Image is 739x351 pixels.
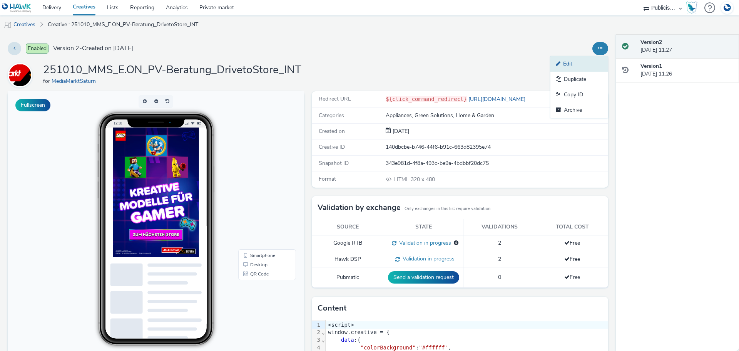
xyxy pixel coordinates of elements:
[318,302,346,314] h3: Content
[242,171,260,176] span: Desktop
[640,39,662,46] strong: Version 2
[232,178,287,187] li: QR Code
[550,56,608,72] a: Edit
[312,321,321,329] div: 1
[686,2,701,14] a: Hawk Academy
[386,143,607,151] div: 140dbcbe-b746-44f6-b91c-663d82395e74
[26,44,48,54] span: Enabled
[312,235,384,251] td: Google RTB
[319,143,345,151] span: Creative ID
[721,2,733,14] img: Account DE
[341,337,354,343] span: data
[550,102,608,118] a: Archive
[386,160,607,167] div: 343e981d-4f8a-493c-be9a-4bdbbf20dc75
[2,3,32,13] img: undefined Logo
[467,96,528,103] a: [URL][DOMAIN_NAME]
[319,112,344,119] span: Categories
[498,239,501,247] span: 2
[319,128,345,135] span: Created on
[640,39,733,54] div: [DATE] 11:27
[386,96,467,102] code: ${click_command_redirect}
[396,239,451,247] span: Validation in progress
[312,329,321,336] div: 2
[15,99,50,111] button: Fullscreen
[536,219,608,235] th: Total cost
[550,87,608,102] a: Copy ID
[232,160,287,169] li: Smartphone
[312,251,384,267] td: Hawk DSP
[232,169,287,178] li: Desktop
[326,321,608,329] div: <script>
[242,162,268,166] span: Smartphone
[391,128,409,135] div: Creation 09 October 2025, 11:26
[400,255,455,262] span: Validation in progress
[388,271,459,284] button: Send a validation request
[9,64,31,86] img: MediaMarktSaturn
[321,329,325,335] span: Fold line
[384,219,463,235] th: State
[498,255,501,263] span: 2
[318,202,401,213] h3: Validation by exchange
[106,30,114,34] span: 12:16
[242,180,261,185] span: QR Code
[43,63,301,77] h1: 251010_MMS_E.ON_PV-Beratung_DrivetoStore_INT
[319,160,349,167] span: Snapshot ID
[319,175,336,183] span: Format
[386,112,607,119] div: Appliances, Green Solutions, Home & Garden
[312,267,384,288] td: Pubmatic
[44,15,202,34] a: Creative : 251010_MMS_E.ON_PV-Beratung_DrivetoStore_INT
[640,62,662,70] strong: Version 1
[463,219,536,235] th: Validations
[319,95,351,102] span: Redirect URL
[564,255,580,263] span: Free
[52,77,99,85] a: MediaMarktSaturn
[498,274,501,281] span: 0
[326,329,608,336] div: window.creative = {
[393,176,435,183] span: 320 x 480
[8,71,35,79] a: MediaMarktSaturn
[564,274,580,281] span: Free
[53,44,133,53] span: Version 2 - Created on [DATE]
[686,2,697,14] img: Hawk Academy
[321,337,325,343] span: Fold line
[394,176,411,183] span: HTML
[640,62,733,78] div: [DATE] 11:26
[4,21,12,29] img: mobile
[419,344,448,351] span: "#ffffff"
[326,336,608,344] div: :{
[391,128,409,135] span: [DATE]
[361,344,416,351] span: "colorBackground"
[550,72,608,87] a: Duplicate
[312,219,384,235] th: Source
[564,239,580,247] span: Free
[312,336,321,344] div: 3
[43,77,52,85] span: for
[405,206,490,212] small: Only exchanges in this list require validation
